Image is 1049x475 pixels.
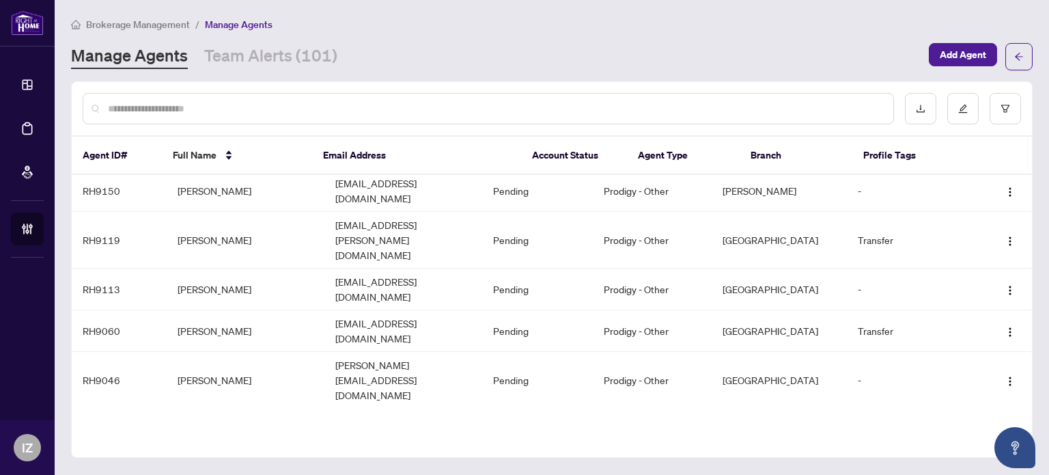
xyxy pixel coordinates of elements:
[521,137,626,175] th: Account Status
[72,170,167,212] td: RH9150
[167,212,324,269] td: [PERSON_NAME]
[1005,236,1016,247] img: Logo
[72,352,167,409] td: RH9046
[204,44,337,69] a: Team Alerts (101)
[947,93,979,124] button: edit
[324,269,482,310] td: [EMAIL_ADDRESS][DOMAIN_NAME]
[994,427,1035,468] button: Open asap
[847,310,981,352] td: Transfer
[712,310,848,352] td: [GEOGRAPHIC_DATA]
[482,310,593,352] td: Pending
[1001,104,1010,113] span: filter
[990,93,1021,124] button: filter
[940,44,986,66] span: Add Agent
[847,269,981,310] td: -
[482,352,593,409] td: Pending
[593,310,711,352] td: Prodigy - Other
[999,229,1021,251] button: Logo
[929,43,997,66] button: Add Agent
[22,438,33,457] span: IZ
[1005,376,1016,387] img: Logo
[482,170,593,212] td: Pending
[71,20,81,29] span: home
[72,269,167,310] td: RH9113
[740,137,852,175] th: Branch
[852,137,980,175] th: Profile Tags
[847,352,981,409] td: -
[167,269,324,310] td: [PERSON_NAME]
[482,212,593,269] td: Pending
[72,212,167,269] td: RH9119
[712,212,848,269] td: [GEOGRAPHIC_DATA]
[593,269,711,310] td: Prodigy - Other
[324,310,482,352] td: [EMAIL_ADDRESS][DOMAIN_NAME]
[173,148,216,163] span: Full Name
[71,44,188,69] a: Manage Agents
[324,352,482,409] td: [PERSON_NAME][EMAIL_ADDRESS][DOMAIN_NAME]
[324,170,482,212] td: [EMAIL_ADDRESS][DOMAIN_NAME]
[1005,187,1016,198] img: Logo
[999,180,1021,202] button: Logo
[593,212,711,269] td: Prodigy - Other
[195,16,199,32] li: /
[167,352,324,409] td: [PERSON_NAME]
[999,320,1021,342] button: Logo
[482,269,593,310] td: Pending
[1005,285,1016,296] img: Logo
[593,352,711,409] td: Prodigy - Other
[999,369,1021,391] button: Logo
[712,352,848,409] td: [GEOGRAPHIC_DATA]
[324,212,482,269] td: [EMAIL_ADDRESS][PERSON_NAME][DOMAIN_NAME]
[1014,52,1024,62] span: arrow-left
[712,170,848,212] td: [PERSON_NAME]
[958,104,968,113] span: edit
[205,18,272,31] span: Manage Agents
[167,170,324,212] td: [PERSON_NAME]
[72,137,162,175] th: Agent ID#
[11,10,44,36] img: logo
[162,137,312,175] th: Full Name
[167,310,324,352] td: [PERSON_NAME]
[999,278,1021,300] button: Logo
[72,310,167,352] td: RH9060
[916,104,925,113] span: download
[1005,327,1016,338] img: Logo
[712,269,848,310] td: [GEOGRAPHIC_DATA]
[905,93,936,124] button: download
[593,170,711,212] td: Prodigy - Other
[847,212,981,269] td: Transfer
[86,18,190,31] span: Brokerage Management
[847,170,981,212] td: -
[312,137,521,175] th: Email Address
[627,137,740,175] th: Agent Type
